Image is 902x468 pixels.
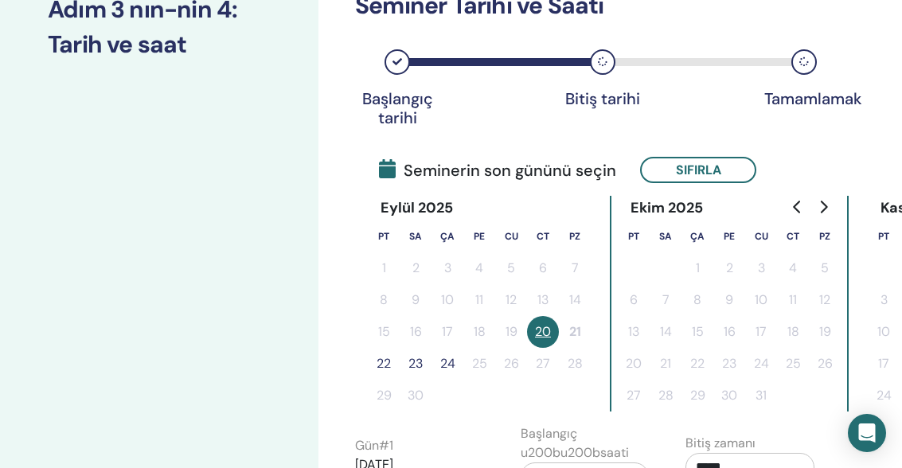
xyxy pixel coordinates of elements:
[368,196,467,220] div: Eylül 2025
[618,284,650,316] button: 6
[618,220,650,252] th: Pazartesi
[650,380,681,411] button: 28
[681,348,713,380] button: 22
[681,316,713,348] button: 15
[809,220,841,252] th: Pazar
[745,220,777,252] th: Cuma
[868,220,900,252] th: Pazartesi
[368,380,400,411] button: 29
[640,157,756,183] button: Sıfırla
[559,252,591,284] button: 7
[777,348,809,380] button: 25
[868,284,900,316] button: 3
[745,252,777,284] button: 3
[809,252,841,284] button: 5
[650,316,681,348] button: 14
[521,424,650,462] label: Başlangıç u200bu200bsaati
[527,316,559,348] button: 20
[463,284,495,316] button: 11
[527,284,559,316] button: 13
[777,220,809,252] th: Cumartesi
[650,220,681,252] th: Salı
[559,284,591,316] button: 14
[868,348,900,380] button: 17
[618,196,717,220] div: Ekim 2025
[495,348,527,380] button: 26
[563,89,642,108] div: Bitiş tarihi
[745,284,777,316] button: 10
[463,316,495,348] button: 18
[650,348,681,380] button: 21
[527,252,559,284] button: 6
[527,348,559,380] button: 27
[713,284,745,316] button: 9
[368,220,400,252] th: Pazartesi
[713,348,745,380] button: 23
[463,348,495,380] button: 25
[713,220,745,252] th: Perşembe
[400,284,431,316] button: 9
[809,284,841,316] button: 12
[48,30,271,59] h3: Tarih ve saat
[368,252,400,284] button: 1
[713,316,745,348] button: 16
[745,380,777,411] button: 31
[618,348,650,380] button: 20
[495,316,527,348] button: 19
[681,252,713,284] button: 1
[368,348,400,380] button: 22
[777,284,809,316] button: 11
[745,316,777,348] button: 17
[431,348,463,380] button: 24
[764,89,844,108] div: Tamamlamak
[431,316,463,348] button: 17
[809,348,841,380] button: 26
[495,252,527,284] button: 5
[713,380,745,411] button: 30
[559,220,591,252] th: Pazar
[431,220,463,252] th: Çarşamba
[809,316,841,348] button: 19
[713,252,745,284] button: 2
[463,252,495,284] button: 4
[681,380,713,411] button: 29
[618,380,650,411] button: 27
[400,316,431,348] button: 16
[527,220,559,252] th: Cumartesi
[431,252,463,284] button: 3
[495,284,527,316] button: 12
[681,220,713,252] th: Çarşamba
[650,284,681,316] button: 7
[379,158,616,182] span: Seminerin son gününü seçin
[357,89,437,127] div: Başlangıç tarihi
[355,436,393,455] label: Gün # 1
[559,316,591,348] button: 21
[495,220,527,252] th: Cuma
[685,434,756,453] label: Bitiş zamanı
[810,191,836,223] button: Go to next month
[618,316,650,348] button: 13
[848,414,886,452] div: Open Intercom Messenger
[431,284,463,316] button: 10
[400,348,431,380] button: 23
[745,348,777,380] button: 24
[368,316,400,348] button: 15
[868,316,900,348] button: 10
[400,380,431,411] button: 30
[559,348,591,380] button: 28
[777,316,809,348] button: 18
[463,220,495,252] th: Perşembe
[368,284,400,316] button: 8
[868,380,900,411] button: 24
[400,252,431,284] button: 2
[681,284,713,316] button: 8
[777,252,809,284] button: 4
[785,191,810,223] button: Go to previous month
[400,220,431,252] th: Salı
